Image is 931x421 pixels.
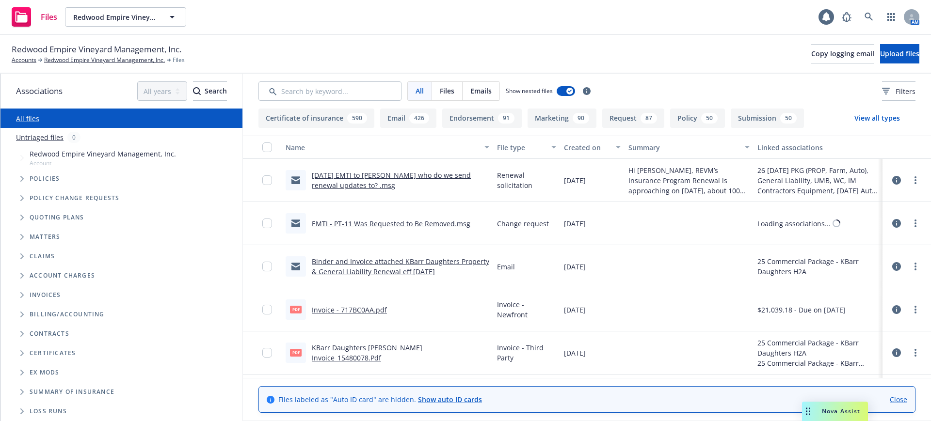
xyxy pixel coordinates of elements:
span: Invoice - Newfront [497,299,556,320]
span: Associations [16,85,63,97]
div: 25 Commercial Package - KBarr Daughters H2A [757,256,879,277]
input: Toggle Row Selected [262,262,272,271]
span: Redwood Empire Vineyard Management, Inc. [73,12,157,22]
div: Name [286,142,479,153]
input: Search by keyword... [258,81,401,101]
span: Show nested files [506,87,553,95]
a: [DATE] EMTI to [PERSON_NAME] who do we send renewal updates to? .msg [312,171,471,190]
div: 91 [498,113,514,124]
span: Summary of insurance [30,389,114,395]
button: Redwood Empire Vineyard Management, Inc. [65,7,186,27]
span: Quoting plans [30,215,84,220]
button: Request [602,109,664,128]
span: Upload files [880,49,919,58]
input: Select all [262,142,272,152]
button: SearchSearch [193,81,227,101]
span: Filters [896,86,915,96]
span: Ex Mods [30,370,59,375]
div: File type [497,142,546,153]
a: more [910,261,921,272]
span: [DATE] [564,175,586,186]
div: 25 Commercial Package - KBarr Daughters H2A [757,358,879,368]
button: Nova Assist [802,402,868,421]
span: [DATE] [564,262,586,272]
span: Redwood Empire Vineyard Management, Inc. [30,149,176,159]
a: Show auto ID cards [418,395,482,404]
span: Renewal solicitation [497,170,556,190]
span: Policies [30,176,60,182]
a: All files [16,114,39,123]
button: Submission [731,109,804,128]
span: Files labeled as "Auto ID card" are hidden. [278,394,482,405]
button: Endorsement [442,109,522,128]
div: Created on [564,142,610,153]
span: Email [497,262,515,272]
span: Policy change requests [30,195,119,201]
span: Files [440,86,454,96]
button: Summary [625,136,754,159]
span: Account charges [30,273,95,279]
input: Toggle Row Selected [262,175,272,185]
span: pdf [290,306,302,313]
div: Loading associations... [757,218,831,229]
span: Loss Runs [30,408,67,414]
button: Marketing [528,109,596,128]
span: Filters [882,86,915,96]
div: 426 [409,113,429,124]
div: 90 [573,113,589,124]
a: Search [859,7,879,27]
a: Files [8,3,61,31]
a: Untriaged files [16,132,64,142]
div: $21,039.18 - Due on [DATE] [757,305,846,315]
div: 50 [780,113,797,124]
button: Name [282,136,493,159]
div: Tree Example [0,147,242,305]
button: Filters [882,81,915,101]
button: Email [380,109,436,128]
span: Account [30,159,176,167]
input: Toggle Row Selected [262,348,272,358]
div: Summary [628,142,739,153]
a: more [910,174,921,186]
div: Drag to move [802,402,814,421]
a: Close [890,394,907,405]
button: Certificate of insurance [258,109,374,128]
div: 0 [67,132,80,143]
a: Switch app [882,7,901,27]
div: 25 Commercial Package - KBarr Daughters H2A [757,338,879,358]
button: File type [493,136,560,159]
span: Billing/Accounting [30,312,105,317]
span: Nova Assist [822,407,860,415]
a: Invoice - 717BC0AA.pdf [312,305,387,314]
button: Copy logging email [811,44,874,63]
div: 590 [347,113,367,124]
button: Created on [560,136,625,159]
span: [DATE] [564,348,586,358]
a: more [910,347,921,359]
a: Accounts [12,56,36,64]
span: Invoices [30,292,61,298]
span: All [416,86,424,96]
a: KBarr Daughters [PERSON_NAME] Invoice_15480078.Pdf [312,343,422,362]
a: more [910,304,921,315]
span: Files [41,13,57,21]
span: Change request [497,218,549,229]
span: [DATE] [564,218,586,229]
div: 50 [701,113,718,124]
span: Files [173,56,185,64]
input: Toggle Row Selected [262,305,272,314]
span: Redwood Empire Vineyard Management, Inc. [12,43,181,56]
a: Binder and Invoice attached KBarr Daughters Property & General Liability Renewal eff [DATE] [312,257,489,276]
button: Linked associations [754,136,883,159]
span: Copy logging email [811,49,874,58]
span: Invoice - Third Party [497,343,556,363]
div: 87 [641,113,657,124]
button: Upload files [880,44,919,63]
div: Search [193,82,227,100]
span: Pdf [290,349,302,356]
a: Report a Bug [837,7,856,27]
span: Hi [PERSON_NAME], REVM’s Insurance Program Renewal is approaching on [DATE], about 100 days. The ... [628,165,750,196]
div: Linked associations [757,142,879,153]
button: Policy [670,109,725,128]
a: Redwood Empire Vineyard Management, Inc. [44,56,165,64]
